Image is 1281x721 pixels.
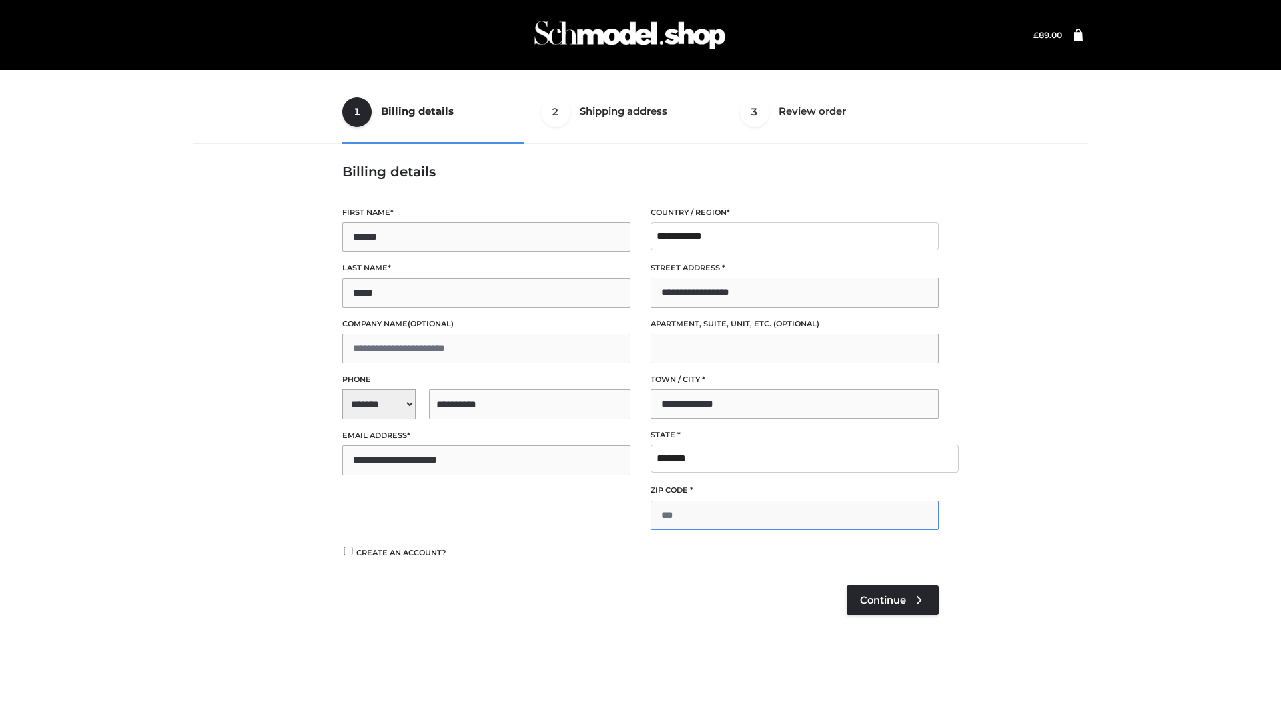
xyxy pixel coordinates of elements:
label: Company name [342,318,630,330]
label: Country / Region [651,206,939,219]
label: First name [342,206,630,219]
label: Apartment, suite, unit, etc. [651,318,939,330]
a: Continue [847,585,939,615]
label: Town / City [651,373,939,386]
span: (optional) [408,319,454,328]
span: £ [1033,30,1039,40]
label: Phone [342,373,630,386]
a: £89.00 [1033,30,1062,40]
span: (optional) [773,319,819,328]
input: Create an account? [342,547,354,555]
label: Last name [342,262,630,274]
bdi: 89.00 [1033,30,1062,40]
span: Continue [860,594,906,606]
h3: Billing details [342,164,939,180]
label: Street address [651,262,939,274]
label: ZIP Code [651,484,939,497]
label: Email address [342,429,630,442]
label: State [651,429,939,441]
span: Create an account? [356,548,446,557]
img: Schmodel Admin 964 [530,9,730,61]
